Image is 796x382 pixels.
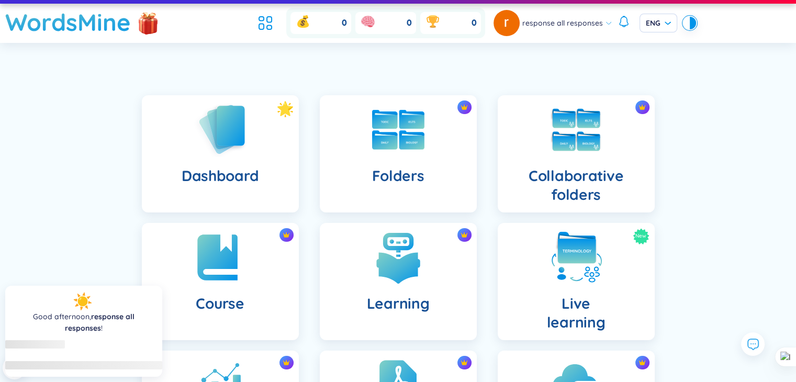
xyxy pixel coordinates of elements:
img: avatar [494,10,520,36]
img: crown icon [283,231,290,239]
h4: Course [196,294,244,313]
h4: Learning [367,294,430,313]
img: flashSalesIcon.a7f4f837.png [138,7,159,38]
img: crown icon [461,231,468,239]
span: response all responses [522,17,603,29]
span: Good afternoon , [33,312,91,321]
img: crown icon [461,359,468,366]
a: NewLivelearning [487,223,665,340]
span: 0 [472,17,477,29]
h4: Folders [372,166,424,185]
a: crown iconLearning [309,223,487,340]
img: crown icon [638,104,646,111]
img: crown icon [638,359,646,366]
span: 0 [407,17,412,29]
span: New [635,228,646,244]
a: WordsMine [5,4,131,41]
a: response all responses [65,312,134,333]
span: 0 [342,17,347,29]
img: crown icon [461,104,468,111]
a: Dashboard [131,95,309,212]
h4: Live learning [547,294,606,332]
h4: Collaborative folders [506,166,646,204]
a: crown iconCourse [131,223,309,340]
img: crown icon [283,359,290,366]
a: avatar [494,10,522,36]
h4: Dashboard [182,166,259,185]
span: ENG [646,18,671,28]
a: crown iconFolders [309,95,487,212]
a: crown iconCollaborative folders [487,95,665,212]
div: ! [14,311,154,334]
